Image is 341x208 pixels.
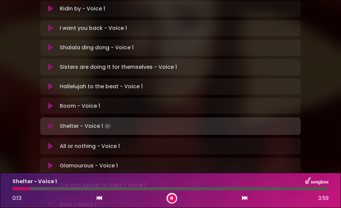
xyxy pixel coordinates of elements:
p: Boom - Voice 1 [60,102,100,110]
p: Glamourous - Voice 1 [60,162,118,170]
p: Shelter - Voice 1 [60,121,112,131]
span: 3:59 [318,194,329,202]
p: All or nothing - Voice 1 [60,142,120,150]
p: Hallelujah to the beat - Voice 1 [60,83,143,91]
p: Shalala ding dong - Voice 1 [60,44,134,52]
img: waveform4.gif [103,121,112,131]
p: I want you back - Voice 1 [60,24,127,32]
span: 0:13 [12,194,21,202]
p: Ridin by - Voice 1 [60,5,105,13]
p: Shelter - Voice 1 [12,177,57,186]
p: Sisters are doing it for themselves - Voice 1 [60,63,177,71]
img: songbox-logo-white.png [305,177,329,186]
